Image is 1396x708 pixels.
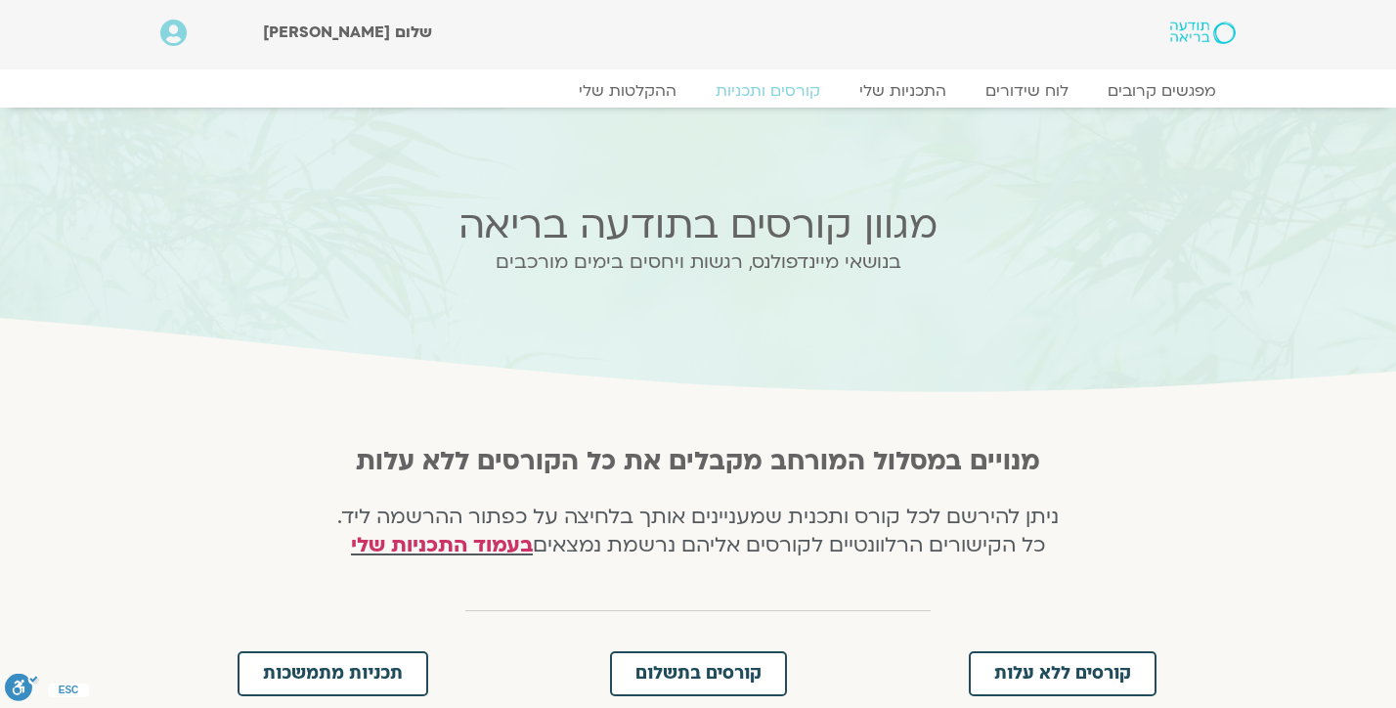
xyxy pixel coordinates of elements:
[696,81,840,101] a: קורסים ותכניות
[315,203,1081,247] h2: מגוון קורסים בתודעה בריאה
[840,81,966,101] a: התכניות שלי
[315,251,1081,273] h2: בנושאי מיינדפולנס, רגשות ויחסים בימים מורכבים
[610,651,787,696] a: קורסים בתשלום
[635,665,762,683] span: קורסים בתשלום
[263,665,403,683] span: תכניות מתמשכות
[328,504,1069,560] h4: ניתן להירשם לכל קורס ותכנית שמעניינים אותך בלחיצה על כפתור ההרשמה ליד. כל הקישורים הרלוונטיים לקו...
[351,531,533,559] a: בעמוד התכניות שלי
[160,81,1236,101] nav: Menu
[966,81,1088,101] a: לוח שידורים
[238,651,428,696] a: תכניות מתמשכות
[994,665,1131,683] span: קורסים ללא עלות
[328,447,1069,476] h2: מנויים במסלול המורחב מקבלים את כל הקורסים ללא עלות
[1088,81,1236,101] a: מפגשים קרובים
[559,81,696,101] a: ההקלטות שלי
[969,651,1156,696] a: קורסים ללא עלות
[263,22,432,43] span: שלום [PERSON_NAME]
